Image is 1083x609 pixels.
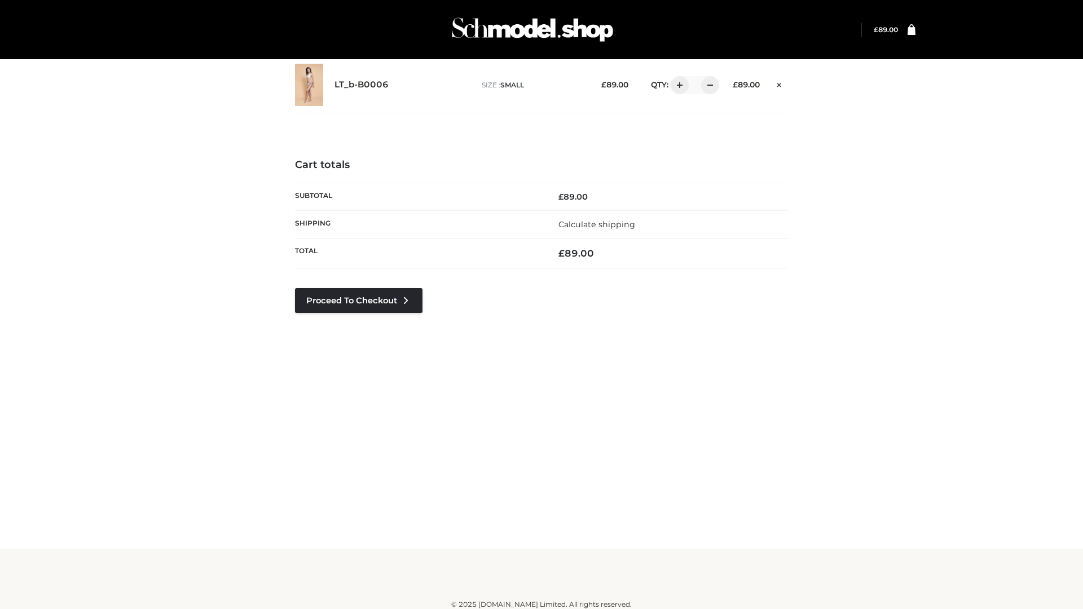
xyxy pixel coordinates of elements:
a: Proceed to Checkout [295,288,422,313]
a: Remove this item [771,76,788,91]
span: £ [558,248,565,259]
span: £ [601,80,606,89]
h4: Cart totals [295,159,788,171]
span: SMALL [500,81,524,89]
th: Subtotal [295,183,541,210]
span: £ [733,80,738,89]
span: £ [558,192,563,202]
div: QTY: [640,76,715,94]
span: £ [874,25,878,34]
th: Total [295,239,541,268]
p: size : [482,80,584,90]
bdi: 89.00 [558,248,594,259]
img: Schmodel Admin 964 [448,7,617,52]
a: £89.00 [874,25,898,34]
a: Calculate shipping [558,219,635,230]
bdi: 89.00 [558,192,588,202]
bdi: 89.00 [601,80,628,89]
a: LT_b-B0006 [334,80,389,90]
bdi: 89.00 [874,25,898,34]
th: Shipping [295,210,541,238]
bdi: 89.00 [733,80,760,89]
